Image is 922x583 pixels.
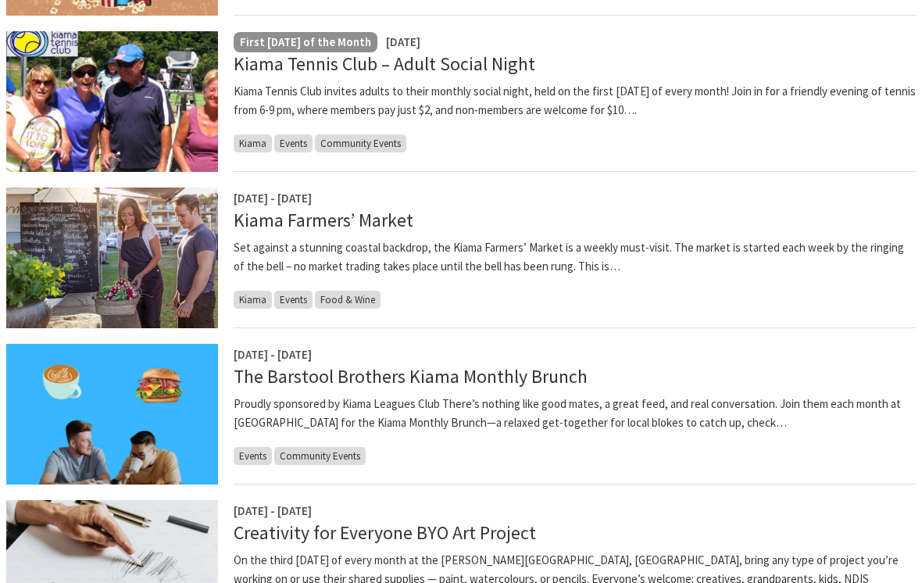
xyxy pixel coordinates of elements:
p: Kiama Tennis Club invites adults to their monthly social night, held on the first [DATE] of every... [234,82,916,120]
p: Proudly sponsored by Kiama Leagues Club There’s nothing like good mates, a great feed, and real c... [234,395,916,432]
span: [DATE] - [DATE] [234,503,312,518]
span: [DATE] - [DATE] [234,347,312,362]
span: [DATE] [386,34,420,49]
a: Creativity for Everyone BYO Art Project [234,521,536,544]
a: Kiama Farmers’ Market [234,209,413,231]
span: Events [234,447,272,465]
img: Kiama-Farmers-Market-Credit-DNSW [6,188,218,328]
a: The Barstool Brothers Kiama Monthly Brunch [234,365,588,388]
img: Barstool brothers brunch [6,344,218,485]
span: Community Events [274,447,366,465]
span: Kiama [234,291,272,309]
span: Events [274,291,313,309]
span: [DATE] - [DATE] [234,191,312,206]
span: Community Events [315,134,406,152]
span: Events [274,134,313,152]
p: Set against a stunning coastal backdrop, the Kiama Farmers’ Market is a weekly must-visit. The ma... [234,238,916,276]
span: Kiama [234,134,272,152]
a: Kiama Tennis Club – Adult Social Night [234,52,535,75]
p: First [DATE] of the Month [240,33,371,52]
span: Food & Wine [315,291,381,309]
